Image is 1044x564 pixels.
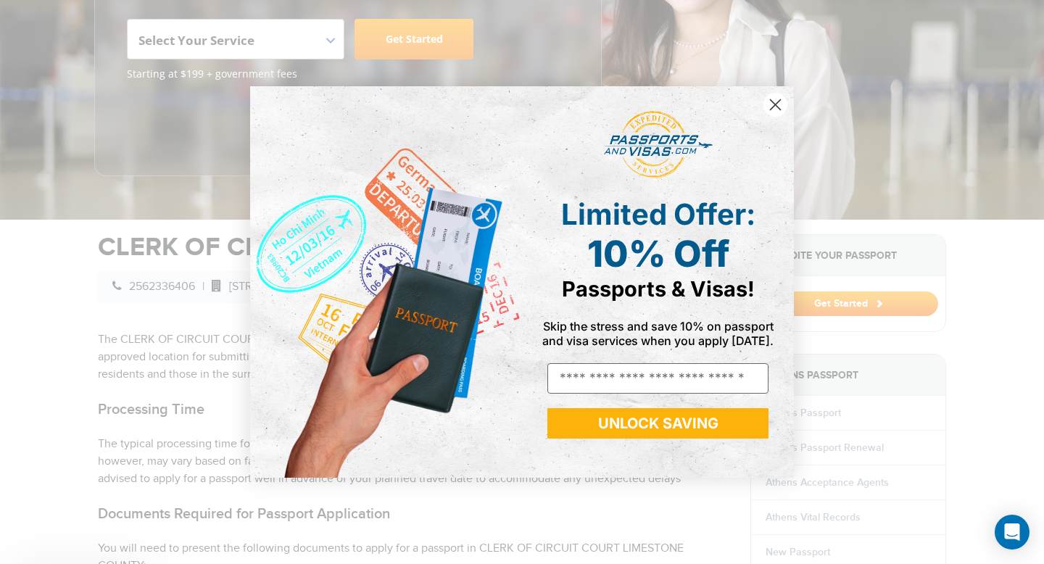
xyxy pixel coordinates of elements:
img: passports and visas [604,111,713,179]
button: UNLOCK SAVING [547,408,768,439]
div: Open Intercom Messenger [995,515,1029,550]
span: 10% Off [587,232,729,275]
span: Skip the stress and save 10% on passport and visa services when you apply [DATE]. [542,319,774,348]
span: Limited Offer: [561,196,755,232]
button: Close dialog [763,92,788,117]
img: de9cda0d-0715-46ca-9a25-073762a91ba7.png [250,86,522,478]
span: Passports & Visas! [562,276,755,302]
